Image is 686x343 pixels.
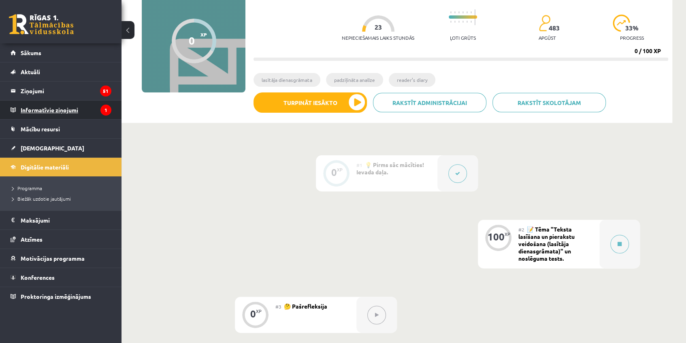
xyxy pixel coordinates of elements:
[454,11,455,13] img: icon-short-line-57e1e144782c952c97e751825c79c345078a6d821885a25fce030b3d8c18986b.svg
[625,24,639,32] span: 33 %
[11,120,111,138] a: Mācību resursi
[256,309,262,313] div: XP
[12,185,42,191] span: Programma
[11,158,111,176] a: Digitālie materiāli
[21,49,41,56] span: Sākums
[21,255,85,262] span: Motivācijas programma
[492,93,606,112] a: Rakstīt skolotājam
[9,14,74,34] a: Rīgas 1. Tālmācības vidusskola
[11,139,111,157] a: [DEMOGRAPHIC_DATA]
[254,73,320,87] li: lasītāja dienasgrāmata
[488,233,505,240] div: 100
[11,81,111,100] a: Ziņojumi51
[21,68,40,75] span: Aktuāli
[454,21,455,23] img: icon-short-line-57e1e144782c952c97e751825c79c345078a6d821885a25fce030b3d8c18986b.svg
[100,86,111,96] i: 51
[11,62,111,81] a: Aktuāli
[21,125,60,133] span: Mācību resursi
[375,24,382,31] span: 23
[613,15,630,32] img: icon-progress-161ccf0a02000e728c5f80fcf4c31c7af3da0e1684b2b1d7c360e028c24a22f1.svg
[475,9,475,25] img: icon-long-line-d9ea69661e0d244f92f715978eff75569469978d946b2353a9bb055b3ed8787d.svg
[21,81,111,100] legend: Ziņojumi
[11,230,111,249] a: Atzīmes
[342,35,414,41] p: Nepieciešamais laiks stundās
[337,167,343,172] div: XP
[450,11,451,13] img: icon-short-line-57e1e144782c952c97e751825c79c345078a6d821885a25fce030b3d8c18986b.svg
[620,35,644,41] p: progress
[11,101,111,119] a: Informatīvie ziņojumi1
[539,15,550,32] img: students-c634bb4e5e11cddfef0936a35e636f08e4e9abd3cc4e673bd6f9a4125e45ecb1.svg
[21,236,43,243] span: Atzīmes
[11,268,111,287] a: Konferences
[450,21,451,23] img: icon-short-line-57e1e144782c952c97e751825c79c345078a6d821885a25fce030b3d8c18986b.svg
[505,232,510,236] div: XP
[11,43,111,62] a: Sākums
[254,92,367,113] button: Turpināt iesākto
[518,225,575,262] span: 📝 Tēma "Teksta lasīšana un pierakstu veidošana (lasītāja dienasgrāmata)" un noslēguma tests.
[12,184,113,192] a: Programma
[21,163,69,171] span: Digitālie materiāli
[250,310,256,317] div: 0
[189,34,195,47] div: 0
[12,195,113,202] a: Biežāk uzdotie jautājumi
[21,144,84,152] span: [DEMOGRAPHIC_DATA]
[21,274,55,281] span: Konferences
[100,105,111,116] i: 1
[356,162,362,168] span: #1
[275,303,281,310] span: #3
[11,287,111,306] a: Proktoringa izmēģinājums
[450,35,476,41] p: Ļoti grūts
[284,302,327,310] span: 🤔 Pašrefleksija
[389,73,435,87] li: reader’s diary
[356,161,424,176] span: 💡 Pirms sāc mācīties! Ievada daļa.
[373,93,486,112] a: Rakstīt administrācijai
[549,24,560,32] span: 483
[331,169,337,176] div: 0
[518,226,524,233] span: #2
[11,249,111,268] a: Motivācijas programma
[11,211,111,229] a: Maksājumi
[21,101,111,119] legend: Informatīvie ziņojumi
[21,211,111,229] legend: Maksājumi
[12,195,71,202] span: Biežāk uzdotie jautājumi
[326,73,383,87] li: padziļināta analīze
[21,293,91,300] span: Proktoringa izmēģinājums
[200,32,207,37] span: XP
[539,35,556,41] p: apgūst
